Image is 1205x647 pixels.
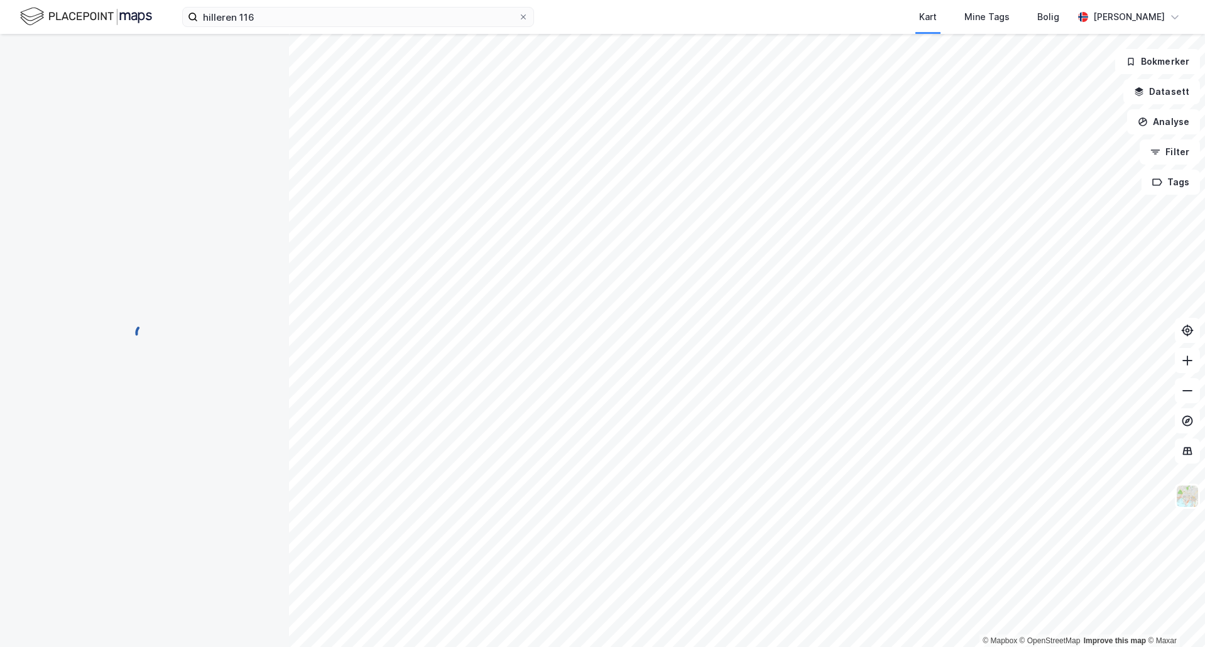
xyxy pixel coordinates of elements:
[20,6,152,28] img: logo.f888ab2527a4732fd821a326f86c7f29.svg
[1020,636,1081,645] a: OpenStreetMap
[1142,587,1205,647] iframe: Chat Widget
[198,8,518,26] input: Søk på adresse, matrikkel, gårdeiere, leietakere eller personer
[1123,79,1200,104] button: Datasett
[1127,109,1200,134] button: Analyse
[1140,139,1200,165] button: Filter
[1142,170,1200,195] button: Tags
[919,9,937,24] div: Kart
[1037,9,1059,24] div: Bolig
[964,9,1010,24] div: Mine Tags
[1142,587,1205,647] div: Kontrollprogram for chat
[1175,484,1199,508] img: Z
[134,323,155,343] img: spinner.a6d8c91a73a9ac5275cf975e30b51cfb.svg
[1084,636,1146,645] a: Improve this map
[983,636,1017,645] a: Mapbox
[1093,9,1165,24] div: [PERSON_NAME]
[1115,49,1200,74] button: Bokmerker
